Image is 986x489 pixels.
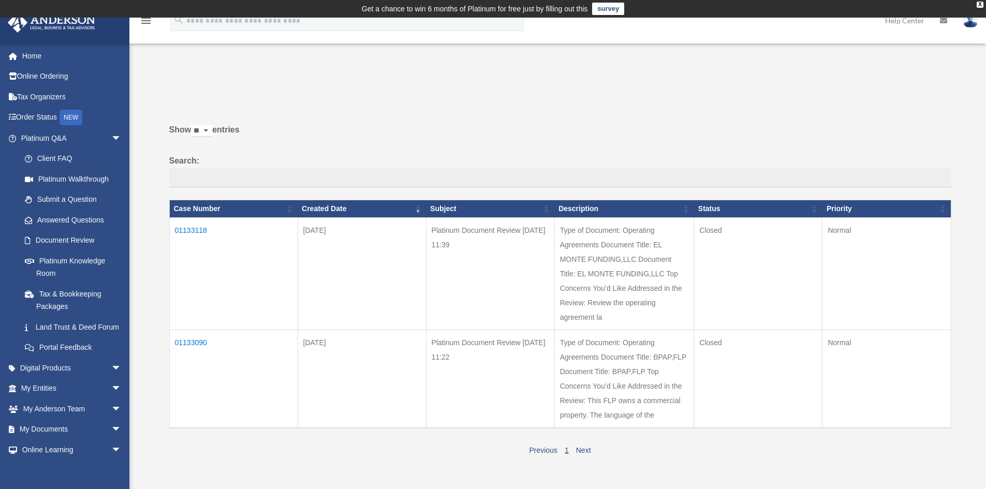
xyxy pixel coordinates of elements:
[5,12,98,33] img: Anderson Advisors Platinum Portal
[298,217,426,330] td: [DATE]
[554,330,694,428] td: Type of Document: Operating Agreements Document Title: BPAP,FLP Document Title: BPAP,FLP Top Conc...
[7,107,137,128] a: Order StatusNEW
[7,46,137,66] a: Home
[169,330,298,428] td: 01133090
[111,378,132,399] span: arrow_drop_down
[7,86,137,107] a: Tax Organizers
[565,446,569,454] a: 1
[576,446,591,454] a: Next
[7,439,137,460] a: Online Learningarrow_drop_down
[822,330,951,428] td: Normal
[7,358,137,378] a: Digital Productsarrow_drop_down
[140,18,152,27] a: menu
[111,439,132,461] span: arrow_drop_down
[111,128,132,149] span: arrow_drop_down
[298,200,426,218] th: Created Date: activate to sort column ascending
[169,217,298,330] td: 01133118
[14,250,132,284] a: Platinum Knowledge Room
[426,200,554,218] th: Subject: activate to sort column ascending
[173,14,184,25] i: search
[963,13,978,28] img: User Pic
[169,123,951,147] label: Show entries
[7,66,137,87] a: Online Ordering
[7,398,137,419] a: My Anderson Teamarrow_drop_down
[191,125,212,137] select: Showentries
[822,200,951,218] th: Priority: activate to sort column ascending
[140,14,152,27] i: menu
[7,378,137,399] a: My Entitiesarrow_drop_down
[426,330,554,428] td: Platinum Document Review [DATE] 11:22
[7,419,137,440] a: My Documentsarrow_drop_down
[14,169,132,189] a: Platinum Walkthrough
[298,330,426,428] td: [DATE]
[362,3,588,15] div: Get a chance to win 6 months of Platinum for free just by filling out this
[822,217,951,330] td: Normal
[111,398,132,420] span: arrow_drop_down
[426,217,554,330] td: Platinum Document Review [DATE] 11:39
[60,110,82,125] div: NEW
[554,200,694,218] th: Description: activate to sort column ascending
[554,217,694,330] td: Type of Document: Operating Agreements Document Title: EL MONTE FUNDING,LLC Document Title: EL MO...
[14,337,132,358] a: Portal Feedback
[7,128,132,149] a: Platinum Q&Aarrow_drop_down
[14,230,132,251] a: Document Review
[111,358,132,379] span: arrow_drop_down
[14,317,132,337] a: Land Trust & Deed Forum
[694,217,822,330] td: Closed
[169,154,951,188] label: Search:
[14,189,132,210] a: Submit a Question
[592,3,624,15] a: survey
[111,419,132,440] span: arrow_drop_down
[169,200,298,218] th: Case Number: activate to sort column ascending
[14,149,132,169] a: Client FAQ
[694,200,822,218] th: Status: activate to sort column ascending
[14,284,132,317] a: Tax & Bookkeeping Packages
[14,210,127,230] a: Answered Questions
[169,168,951,188] input: Search:
[694,330,822,428] td: Closed
[977,2,983,8] div: close
[529,446,557,454] a: Previous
